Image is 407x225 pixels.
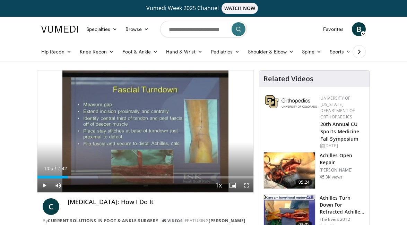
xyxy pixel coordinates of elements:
[320,95,355,120] a: University of [US_STATE] Department of Orthopaedics
[209,218,245,224] a: [PERSON_NAME]
[244,45,298,59] a: Shoulder & Elbow
[118,45,162,59] a: Foot & Ankle
[240,178,253,192] button: Fullscreen
[121,22,153,36] a: Browse
[82,22,121,36] a: Specialties
[51,178,65,192] button: Mute
[162,45,207,59] a: Hand & Wrist
[37,176,253,178] div: Progress Bar
[37,178,51,192] button: Play
[298,45,325,59] a: Spine
[37,3,370,14] a: Vumedi Week 2025 ChannelWATCH NOW
[76,45,118,59] a: Knee Recon
[44,166,53,171] span: 1:05
[68,198,248,206] h4: [MEDICAL_DATA]: How I Do It
[43,218,248,224] div: By FEATURING
[263,75,313,83] h4: Related Videos
[207,45,244,59] a: Pediatrics
[296,179,312,186] span: 05:24
[320,194,365,215] h3: Achilles Turn Down For Retracted Achilles tear
[263,152,365,189] a: 05:24 Achilles Open Repair [PERSON_NAME] 45.3K views
[37,70,253,192] video-js: Video Player
[43,198,59,215] a: C
[352,22,366,36] a: B
[320,143,364,149] div: [DATE]
[37,45,76,59] a: Hip Recon
[320,174,343,180] p: 45.3K views
[265,95,317,108] img: 355603a8-37da-49b6-856f-e00d7e9307d3.png.150x105_q85_autocrop_double_scale_upscale_version-0.2.png
[320,121,360,142] a: 20th Annual CU Sports Medicine Fall Symposium
[264,152,315,189] img: Achilles_open_repai_100011708_1.jpg.150x105_q85_crop-smart_upscale.jpg
[159,218,185,224] a: 45 Videos
[222,3,258,14] span: WATCH NOW
[320,167,365,173] p: [PERSON_NAME]
[41,26,78,33] img: VuMedi Logo
[326,45,355,59] a: Sports
[320,152,365,166] h3: Achilles Open Repair
[226,178,240,192] button: Enable picture-in-picture mode
[160,21,247,37] input: Search topics, interventions
[212,178,226,192] button: Playback Rate
[48,218,158,224] a: Current Solutions in Foot & Ankle Surgery
[320,217,365,222] p: The Event 2012
[319,22,348,36] a: Favorites
[58,166,67,171] span: 7:42
[55,166,56,171] span: /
